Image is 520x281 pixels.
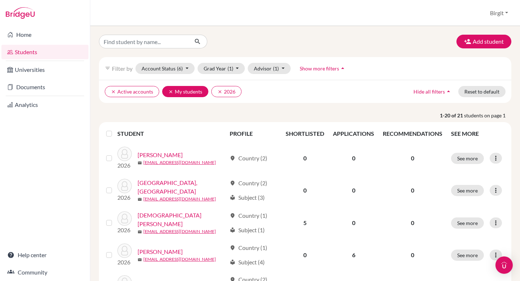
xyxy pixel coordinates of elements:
button: clearMy students [162,86,208,97]
a: [EMAIL_ADDRESS][DOMAIN_NAME] [143,196,216,202]
th: SEE MORE [447,125,508,142]
div: Country (1) [230,211,267,220]
th: SHORTLISTED [281,125,329,142]
span: mail [138,230,142,234]
div: Country (2) [230,179,267,187]
td: 0 [281,142,329,174]
button: See more [451,217,484,229]
span: location_on [230,245,235,251]
i: arrow_drop_up [339,65,346,72]
span: Filter by [112,65,133,72]
span: mail [138,161,142,165]
div: Subject (3) [230,193,265,202]
input: Find student by name... [99,35,188,48]
span: mail [138,197,142,202]
i: arrow_drop_up [445,88,452,95]
p: 2026 [117,226,132,234]
span: Hide all filters [413,88,445,95]
td: 0 [329,207,378,239]
img: Jain, Aarav [117,211,132,226]
span: local_library [230,259,235,265]
div: Subject (1) [230,226,265,234]
td: 0 [329,142,378,174]
p: 2026 [117,161,132,170]
button: Add student [456,35,511,48]
span: local_library [230,227,235,233]
img: Jaywant, Kavin [117,243,132,258]
span: (6) [177,65,183,72]
span: Show more filters [300,65,339,72]
a: Community [1,265,88,280]
i: clear [168,89,173,94]
a: [GEOGRAPHIC_DATA], [GEOGRAPHIC_DATA] [138,178,226,196]
span: location_on [230,155,235,161]
a: [EMAIL_ADDRESS][DOMAIN_NAME] [143,228,216,235]
p: 2026 [117,258,132,267]
p: 2026 [117,193,132,202]
a: [EMAIL_ADDRESS][DOMAIN_NAME] [143,159,216,166]
button: clear2026 [211,86,242,97]
button: Birgit [487,6,511,20]
a: [PERSON_NAME] [138,247,183,256]
a: Universities [1,62,88,77]
a: Analytics [1,98,88,112]
span: (1) [227,65,233,72]
th: APPLICATIONS [329,125,378,142]
td: 6 [329,239,378,271]
p: 0 [383,186,442,195]
p: 0 [383,219,442,227]
a: [EMAIL_ADDRESS][DOMAIN_NAME] [143,256,216,263]
th: RECOMMENDATIONS [378,125,447,142]
p: 0 [383,251,442,259]
img: Bedi, Sara [117,147,132,161]
a: Help center [1,248,88,262]
td: 0 [281,174,329,207]
span: mail [138,258,142,262]
a: Home [1,27,88,42]
div: Country (1) [230,243,267,252]
i: clear [217,89,222,94]
button: Show more filtersarrow_drop_up [294,63,352,74]
td: 0 [329,174,378,207]
div: Country (2) [230,154,267,163]
button: See more [451,185,484,196]
img: Bridge-U [6,7,35,19]
a: [DEMOGRAPHIC_DATA][PERSON_NAME] [138,211,226,228]
span: (1) [273,65,279,72]
button: Reset to default [458,86,506,97]
p: 0 [383,154,442,163]
a: Documents [1,80,88,94]
div: Open Intercom Messenger [495,256,513,274]
i: filter_list [105,65,110,71]
th: PROFILE [225,125,282,142]
td: 5 [281,207,329,239]
button: See more [451,153,484,164]
button: Advisor(1) [248,63,291,74]
th: STUDENT [117,125,225,142]
span: location_on [230,213,235,219]
div: Subject (4) [230,258,265,267]
span: local_library [230,195,235,200]
img: Ferrara, Carolina [117,179,132,193]
button: Hide all filtersarrow_drop_up [407,86,458,97]
a: [PERSON_NAME] [138,151,183,159]
button: Account Status(6) [135,63,195,74]
td: 0 [281,239,329,271]
strong: 1-20 of 21 [440,112,464,119]
button: clearActive accounts [105,86,159,97]
span: students on page 1 [464,112,511,119]
a: Students [1,45,88,59]
i: clear [111,89,116,94]
button: See more [451,250,484,261]
span: location_on [230,180,235,186]
button: Grad Year(1) [198,63,245,74]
